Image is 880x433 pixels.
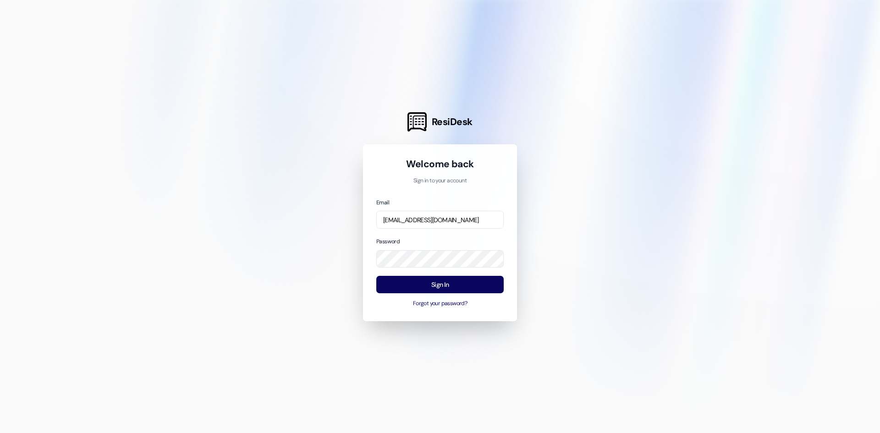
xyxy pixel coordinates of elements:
label: Password [376,238,400,245]
span: ResiDesk [432,115,473,128]
h1: Welcome back [376,158,504,170]
img: ResiDesk Logo [407,112,427,132]
input: name@example.com [376,211,504,229]
p: Sign in to your account [376,177,504,185]
button: Sign In [376,276,504,294]
label: Email [376,199,389,206]
button: Forgot your password? [376,300,504,308]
